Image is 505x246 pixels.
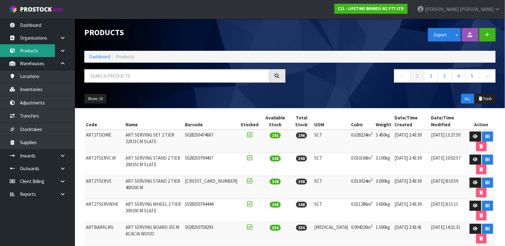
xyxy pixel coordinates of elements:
[452,69,466,83] a: 4
[350,113,374,130] th: Cubic
[84,113,124,130] th: Code
[350,176,374,199] td: 0.013024m
[9,5,17,13] img: cube-alt.png
[374,130,393,153] td: 3.450kg
[124,176,183,199] td: ART SERVING STAND 2 TIER 40X30CM
[350,153,374,176] td: 0.010168m
[393,222,430,245] td: [DATE] 2:43:41
[430,199,467,222] td: [DATE] 8:15:11
[350,130,374,153] td: 0.028224m
[84,176,124,199] td: ART2TSERVE
[465,69,479,83] a: 5
[270,202,281,208] span: 348
[350,199,374,222] td: 0.011286m
[260,113,290,130] th: Available Stock
[84,94,106,104] button: Show: 10
[183,222,239,245] td: 5028250758293
[124,199,183,222] td: ART SERVING WHEEL 2 TIER 20X30CM SLATE
[84,130,124,153] td: ART2TDOME
[84,69,269,83] input: Search products
[84,199,124,222] td: ART2TSERVWHE
[334,4,408,14] a: C11 - LIFETIME BRANDS NZ PTY LTD
[183,113,239,130] th: Barcode
[270,225,281,231] span: 354
[371,200,373,205] sup: 3
[183,199,239,222] td: 5028250794444
[374,199,393,222] td: 3.600kg
[350,222,374,245] td: 0.004320m
[475,94,496,104] button: Trash
[84,153,124,176] td: ART2TSERVCIR
[410,69,424,83] a: 1
[313,176,350,199] td: SCT
[428,28,453,41] button: Export
[295,69,496,84] nav: Page navigation
[430,222,467,245] td: [DATE] 14:21:31
[116,54,134,60] span: Products
[239,113,260,130] th: Stocked
[374,153,393,176] td: 3.100kg
[430,176,467,199] td: [DATE] 8:10:59
[438,69,452,83] a: 3
[313,222,350,245] td: [MEDICAL_DATA]
[89,54,110,60] a: Dashboard
[124,113,183,130] th: Name
[479,69,496,83] a: →
[270,133,281,138] span: 192
[424,69,438,83] a: 2
[430,113,467,130] th: Date/Time Modified
[393,113,430,130] th: Date/Time Created
[394,69,411,83] a: ←
[461,94,474,104] button: ALL
[313,113,350,130] th: UOM
[270,179,281,185] span: 348
[296,202,307,208] span: 348
[467,113,496,130] th: Action
[371,154,373,159] sup: 3
[425,6,459,12] span: [PERSON_NAME]
[124,153,183,176] td: ART SERVING STAND 2 TIER 29X35CM SLATE
[183,176,239,199] td: [CREDIT_CARD_NUMBER]
[20,5,52,13] span: ProStock
[124,222,183,245] td: ART SERVING BOARD 35CM ACACIA WOOD
[430,153,467,176] td: [DATE] 10:02:57
[296,225,307,231] span: 354
[393,199,430,222] td: [DATE] 2:43:39
[53,7,63,13] small: WMS
[338,6,404,11] strong: C11 - LIFETIME BRANDS NZ PTY LTD
[84,28,285,37] h1: Products
[460,6,493,12] span: [PERSON_NAME]
[183,130,239,153] td: 5028250474667
[374,113,393,130] th: Weight
[374,222,393,245] td: 1.500kg
[313,199,350,222] td: SCT
[371,224,373,228] sup: 3
[84,222,124,245] td: ARTBARKLRG
[393,153,430,176] td: [DATE] 2:43:39
[393,130,430,153] td: [DATE] 2:43:39
[393,176,430,199] td: [DATE] 2:43:39
[270,156,281,162] span: 348
[290,113,313,130] th: Total Stock
[430,130,467,153] td: [DATE] 13:27:50
[296,179,307,185] span: 348
[371,131,373,136] sup: 3
[296,133,307,138] span: 196
[296,156,307,162] span: 348
[313,130,350,153] td: SCT
[371,177,373,182] sup: 3
[313,153,350,176] td: SCT
[124,130,183,153] td: ART SERVING SET 2 TIER 22X31CM SLATE
[374,176,393,199] td: 3.000kg
[183,153,239,176] td: 5028250794437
